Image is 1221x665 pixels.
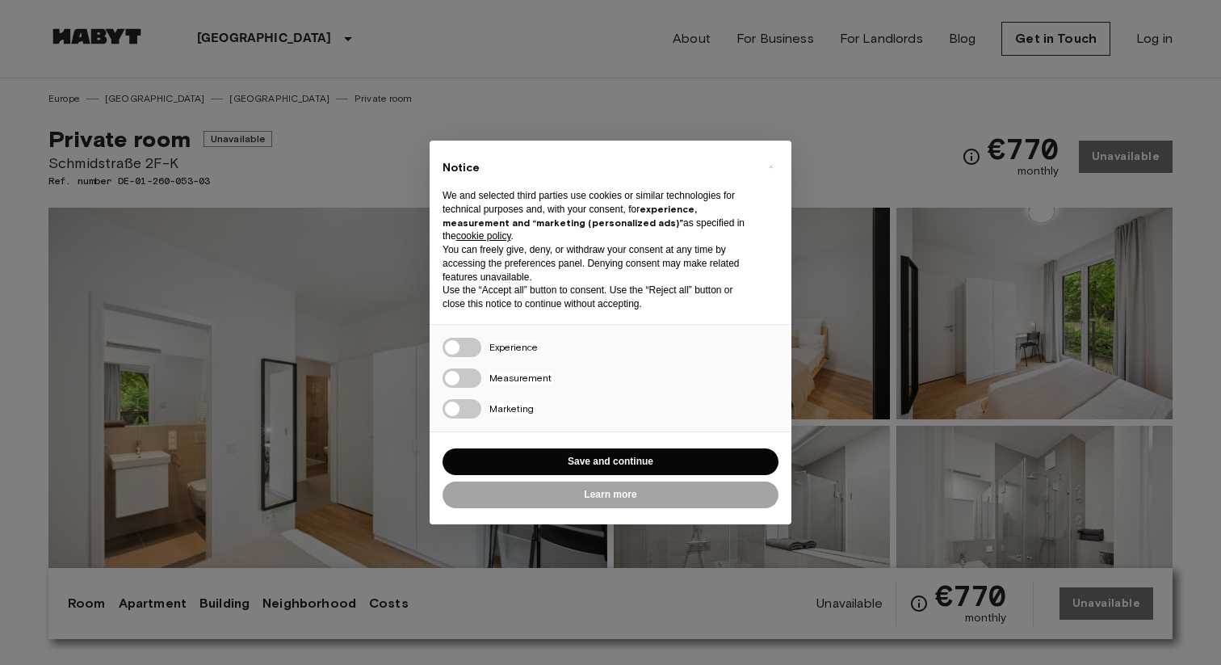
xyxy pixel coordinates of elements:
span: Experience [489,341,538,353]
strong: experience, measurement and “marketing (personalized ads)” [443,203,697,229]
span: Measurement [489,372,552,384]
span: Marketing [489,402,534,415]
p: Use the “Accept all” button to consent. Use the “Reject all” button or close this notice to conti... [443,284,753,311]
button: Close this notice [757,154,783,179]
button: Save and continue [443,448,778,475]
button: Learn more [443,482,778,508]
span: × [768,157,774,176]
p: We and selected third parties use cookies or similar technologies for technical purposes and, wit... [443,189,753,243]
h2: Notice [443,160,753,176]
p: You can freely give, deny, or withdraw your consent at any time by accessing the preferences pane... [443,243,753,284]
a: cookie policy [456,230,511,242]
